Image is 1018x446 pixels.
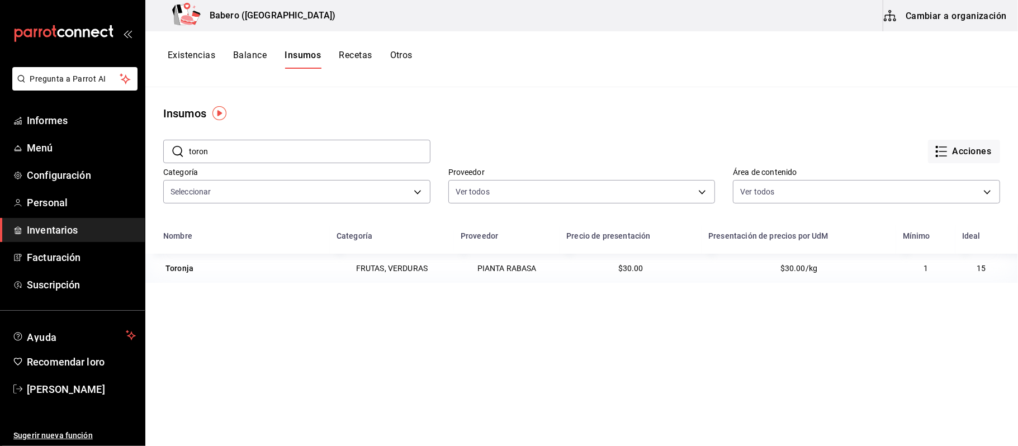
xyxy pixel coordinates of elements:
[27,169,91,181] font: Configuración
[962,231,981,240] font: Ideal
[285,50,321,60] font: Insumos
[953,146,992,156] font: Acciones
[163,168,198,177] font: Categoría
[27,356,105,368] font: Recomendar loro
[448,168,485,177] font: Proveedor
[27,331,57,343] font: Ayuda
[123,29,132,38] button: abrir_cajón_menú
[977,264,986,273] font: 15
[708,231,828,240] font: Presentación de precios por UdM
[337,231,372,240] font: Categoría
[618,264,643,273] font: $30.00
[461,231,498,240] font: Proveedor
[27,224,78,236] font: Inventarios
[27,279,80,291] font: Suscripción
[171,187,211,196] font: Seleccionar
[168,49,413,69] div: pestañas de navegación
[163,231,192,240] font: Nombre
[740,187,774,196] font: Ver todos
[339,50,372,60] font: Recetas
[168,50,215,60] font: Existencias
[390,50,413,60] font: Otros
[210,10,335,21] font: Babero ([GEOGRAPHIC_DATA])
[27,383,105,395] font: [PERSON_NAME]
[13,431,93,440] font: Sugerir nueva función
[12,67,138,91] button: Pregunta a Parrot AI
[30,74,106,83] font: Pregunta a Parrot AI
[212,106,226,120] img: Marcador de información sobre herramientas
[356,264,428,273] font: FRUTAS, VERDURAS
[189,140,430,163] input: Buscar ID o nombre de insumo
[163,107,206,120] font: Insumos
[477,264,537,273] font: PIANTA RABASA
[27,197,68,208] font: Personal
[27,115,68,126] font: Informes
[27,142,53,154] font: Menú
[906,10,1007,21] font: Cambiar a organización
[924,264,928,273] font: 1
[165,264,193,273] font: Toronja
[8,81,138,93] a: Pregunta a Parrot AI
[903,231,930,240] font: Mínimo
[928,140,1000,163] button: Acciones
[780,264,817,273] font: $30.00/kg
[233,50,267,60] font: Balance
[733,168,797,177] font: Área de contenido
[566,231,650,240] font: Precio de presentación
[27,252,81,263] font: Facturación
[456,187,490,196] font: Ver todos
